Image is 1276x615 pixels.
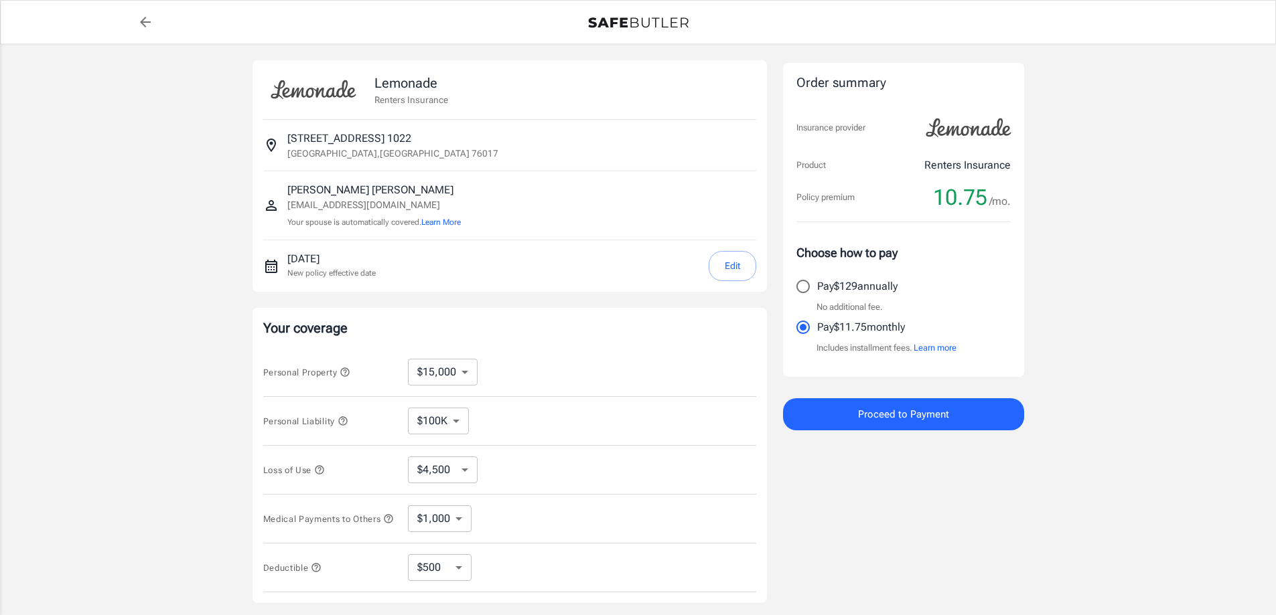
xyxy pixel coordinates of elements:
p: Includes installment fees. [817,341,956,355]
button: Learn More [421,216,461,228]
svg: Insured person [263,197,279,213]
p: Your spouse is automatically covered. [287,216,461,229]
span: Medical Payments to Others [263,514,395,524]
p: Product [796,159,826,172]
button: Edit [709,251,756,281]
button: Proceed to Payment [783,398,1024,430]
span: Personal Property [263,367,350,377]
p: [PERSON_NAME] [PERSON_NAME] [287,182,461,198]
button: Personal Property [263,364,350,380]
p: Insurance provider [796,121,865,135]
img: Back to quotes [588,17,689,28]
p: No additional fee. [817,300,883,314]
svg: Insured address [263,137,279,153]
button: Learn more [914,341,956,355]
span: Deductible [263,563,322,573]
svg: New policy start date [263,258,279,274]
p: Pay $11.75 monthly [817,319,905,335]
div: Order summary [796,74,1011,93]
button: Loss of Use [263,462,325,478]
p: [DATE] [287,251,376,267]
a: back to quotes [132,9,159,35]
p: [EMAIL_ADDRESS][DOMAIN_NAME] [287,198,461,212]
p: [STREET_ADDRESS] 1022 [287,130,411,147]
p: New policy effective date [287,267,376,279]
p: Renters Insurance [374,93,448,106]
span: Loss of Use [263,465,325,475]
button: Personal Liability [263,413,348,429]
img: Lemonade [263,71,364,108]
p: Policy premium [796,191,855,204]
p: Your coverage [263,319,756,337]
p: Lemonade [374,73,448,93]
button: Deductible [263,559,322,576]
p: Pay $129 annually [817,278,898,294]
span: Proceed to Payment [858,406,949,423]
button: Medical Payments to Others [263,511,395,527]
span: /mo. [989,192,1011,211]
p: [GEOGRAPHIC_DATA] , [GEOGRAPHIC_DATA] 76017 [287,147,498,160]
p: Renters Insurance [924,157,1011,173]
span: Personal Liability [263,416,348,426]
span: 10.75 [933,184,987,211]
img: Lemonade [918,109,1019,147]
p: Choose how to pay [796,244,1011,262]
